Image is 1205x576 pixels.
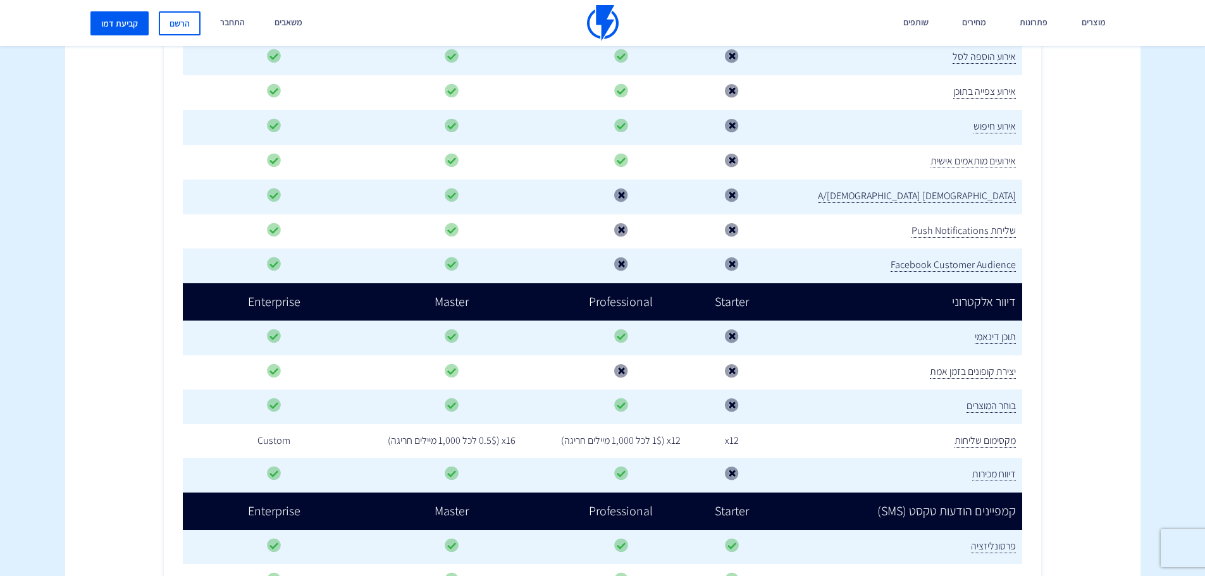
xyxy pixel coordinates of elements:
span: A/[DEMOGRAPHIC_DATA] [DEMOGRAPHIC_DATA] [818,189,1016,203]
td: x12 (1$ לכל 1,000 מיילים חריגה) [539,424,703,458]
td: x16 (0.5$ לכל 1,000 מיילים חריגה) [365,424,539,458]
span: אירוע צפייה בתוכן [953,85,1016,99]
span: תוכן דינאמי [975,330,1016,344]
span: אירוע חיפוש [973,119,1016,133]
span: דיווח מכירות [972,467,1016,481]
span: Facebook Customer Audience [891,258,1016,272]
td: Master [365,493,539,530]
a: קביעת דמו [90,11,149,35]
a: הרשם [159,11,201,35]
span: בוחר המוצרים [967,399,1016,413]
span: מקסימום שליחות [955,434,1016,448]
td: דיוור אלקטרוני [761,283,1022,321]
span: פרסונליזציה [971,539,1016,553]
span: אירועים מותאמים אישית [930,154,1016,168]
span: שליחת Push Notifications [911,224,1016,238]
td: Custom [183,424,365,458]
td: Starter [703,493,761,530]
td: x12 [703,424,761,458]
td: Professional [539,283,703,321]
td: Master [365,283,539,321]
td: Starter [703,283,761,321]
td: קמפיינים הודעות טקסט (SMS) [761,493,1022,530]
td: Professional [539,493,703,530]
span: אירוע הוספה לסל [953,50,1016,64]
span: יצירת קופונים בזמן אמת [930,365,1016,379]
td: Enterprise [183,283,365,321]
td: Enterprise [183,493,365,530]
